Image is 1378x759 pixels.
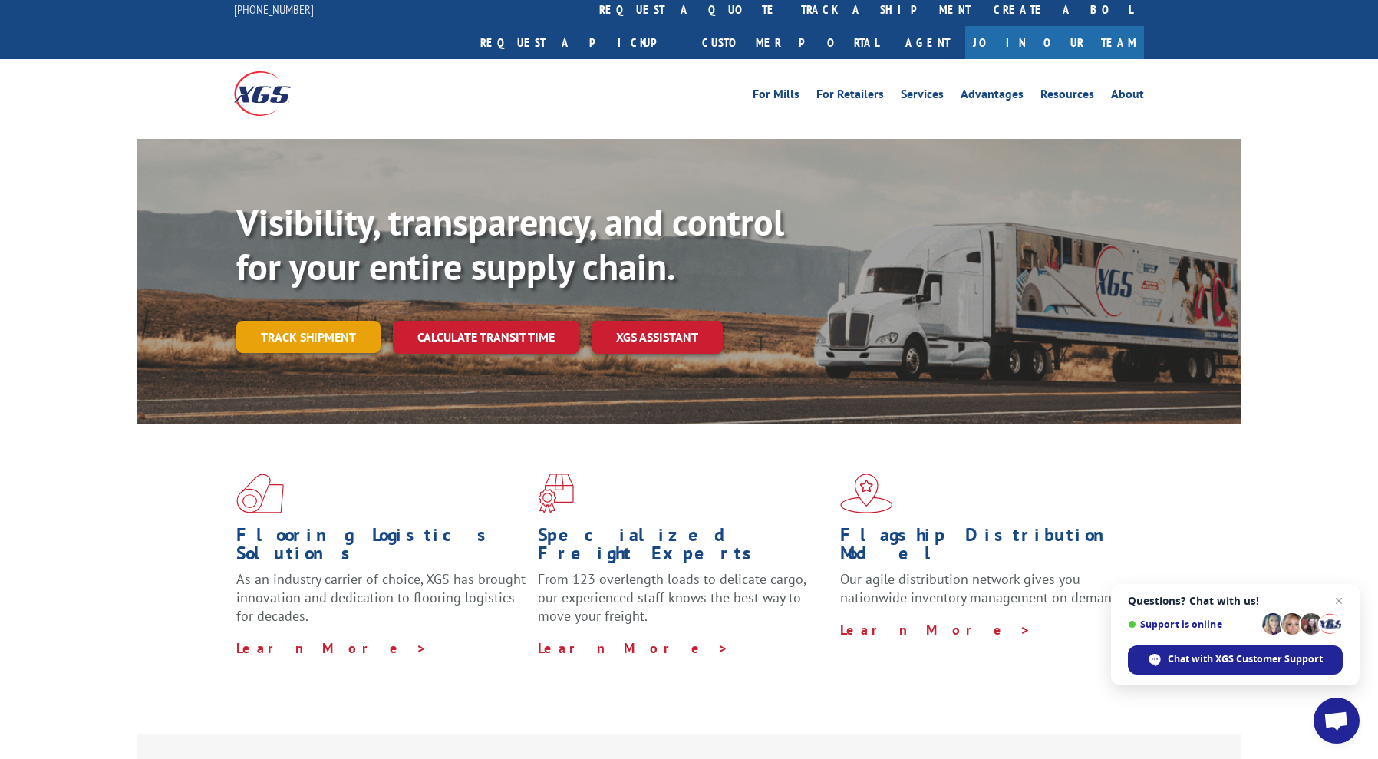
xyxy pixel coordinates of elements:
[753,88,799,105] a: For Mills
[1128,645,1343,675] div: Chat with XGS Customer Support
[469,26,691,59] a: Request a pickup
[1330,592,1348,610] span: Close chat
[236,639,427,657] a: Learn More >
[1168,652,1323,666] span: Chat with XGS Customer Support
[890,26,965,59] a: Agent
[840,570,1123,606] span: Our agile distribution network gives you nationwide inventory management on demand.
[1128,595,1343,607] span: Questions? Chat with us!
[234,2,314,17] a: [PHONE_NUMBER]
[236,198,784,290] b: Visibility, transparency, and control for your entire supply chain.
[236,526,526,570] h1: Flooring Logistics Solutions
[691,26,890,59] a: Customer Portal
[1128,619,1257,630] span: Support is online
[901,88,944,105] a: Services
[236,474,284,513] img: xgs-icon-total-supply-chain-intelligence-red
[840,474,893,513] img: xgs-icon-flagship-distribution-model-red
[393,321,579,354] a: Calculate transit time
[965,26,1144,59] a: Join Our Team
[840,526,1130,570] h1: Flagship Distribution Model
[1314,698,1360,744] div: Open chat
[840,621,1031,639] a: Learn More >
[961,88,1024,105] a: Advantages
[592,321,723,354] a: XGS ASSISTANT
[538,570,828,639] p: From 123 overlength loads to delicate cargo, our experienced staff knows the best way to move you...
[816,88,884,105] a: For Retailers
[1040,88,1094,105] a: Resources
[236,321,381,353] a: Track shipment
[236,570,526,625] span: As an industry carrier of choice, XGS has brought innovation and dedication to flooring logistics...
[538,474,574,513] img: xgs-icon-focused-on-flooring-red
[538,639,729,657] a: Learn More >
[538,526,828,570] h1: Specialized Freight Experts
[1111,88,1144,105] a: About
